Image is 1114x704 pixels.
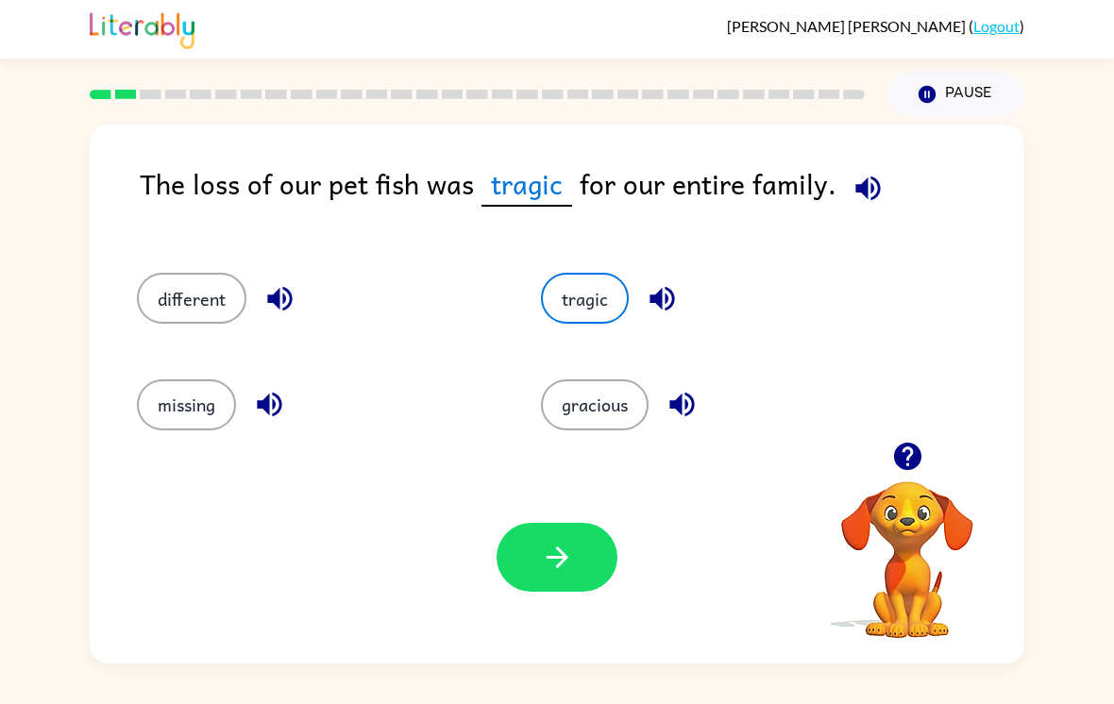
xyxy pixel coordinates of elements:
[541,273,629,324] button: tragic
[481,162,572,207] span: tragic
[90,8,194,49] img: Literably
[887,73,1024,116] button: Pause
[137,379,236,430] button: missing
[140,162,1024,235] div: The loss of our pet fish was for our entire family.
[541,379,649,430] button: gracious
[973,17,1020,35] a: Logout
[727,17,969,35] span: [PERSON_NAME] [PERSON_NAME]
[137,273,246,324] button: different
[727,17,1024,35] div: ( )
[813,452,1002,641] video: Your browser must support playing .mp4 files to use Literably. Please try using another browser.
